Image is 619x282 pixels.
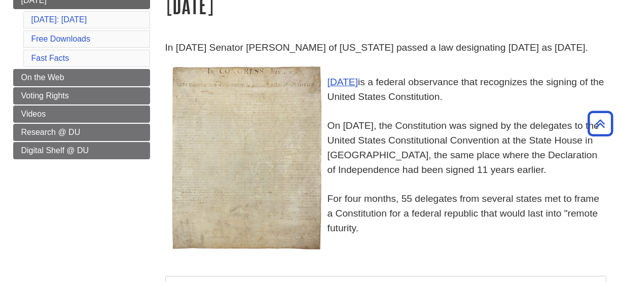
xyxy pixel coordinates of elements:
[13,69,150,86] a: On the Web
[165,41,606,55] p: In [DATE] Senator [PERSON_NAME] of [US_STATE] passed a law designating [DATE] as [DATE].
[584,117,616,130] a: Back to Top
[31,54,69,62] a: Fast Facts
[21,128,81,136] span: Research @ DU
[21,146,89,155] span: Digital Shelf @ DU
[165,60,606,236] p: is a federal observance that recognizes the signing of the United States Constitution. On [DATE],...
[13,87,150,104] a: Voting Rights
[21,73,64,82] span: On the Web
[31,34,91,43] a: Free Downloads
[13,124,150,141] a: Research @ DU
[13,142,150,159] a: Digital Shelf @ DU
[21,110,46,118] span: Videos
[21,91,69,100] span: Voting Rights
[327,77,358,87] a: [DATE]
[31,15,87,24] a: [DATE]: [DATE]
[13,105,150,123] a: Videos
[170,65,322,251] img: U.S. Constitution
